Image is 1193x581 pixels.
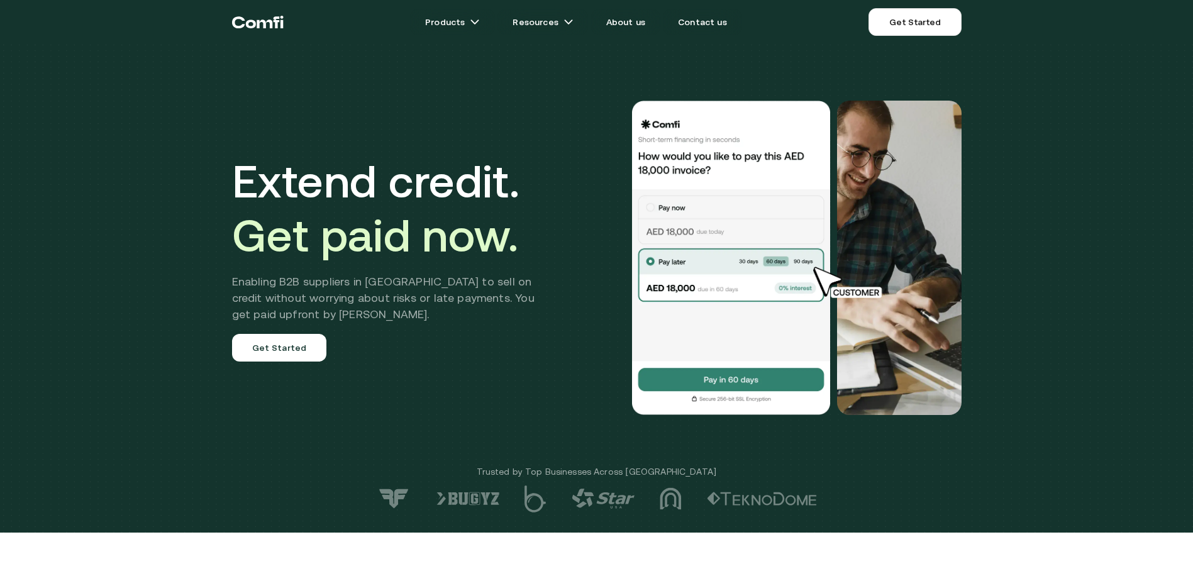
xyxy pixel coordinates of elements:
[660,487,682,510] img: logo-3
[377,488,411,509] img: logo-7
[663,9,742,35] a: Contact us
[707,492,817,506] img: logo-2
[497,9,588,35] a: Resourcesarrow icons
[232,334,327,362] a: Get Started
[572,489,635,509] img: logo-4
[591,9,660,35] a: About us
[410,9,495,35] a: Productsarrow icons
[563,17,574,27] img: arrow icons
[232,154,553,262] h1: Extend credit.
[837,101,962,415] img: Would you like to pay this AED 18,000.00 invoice?
[868,8,961,36] a: Get Started
[470,17,480,27] img: arrow icons
[436,492,499,506] img: logo-6
[524,485,547,512] img: logo-5
[232,3,284,41] a: Return to the top of the Comfi home page
[804,265,896,300] img: cursor
[232,274,553,323] h2: Enabling B2B suppliers in [GEOGRAPHIC_DATA] to sell on credit without worrying about risks or lat...
[631,101,832,415] img: Would you like to pay this AED 18,000.00 invoice?
[232,209,519,261] span: Get paid now.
